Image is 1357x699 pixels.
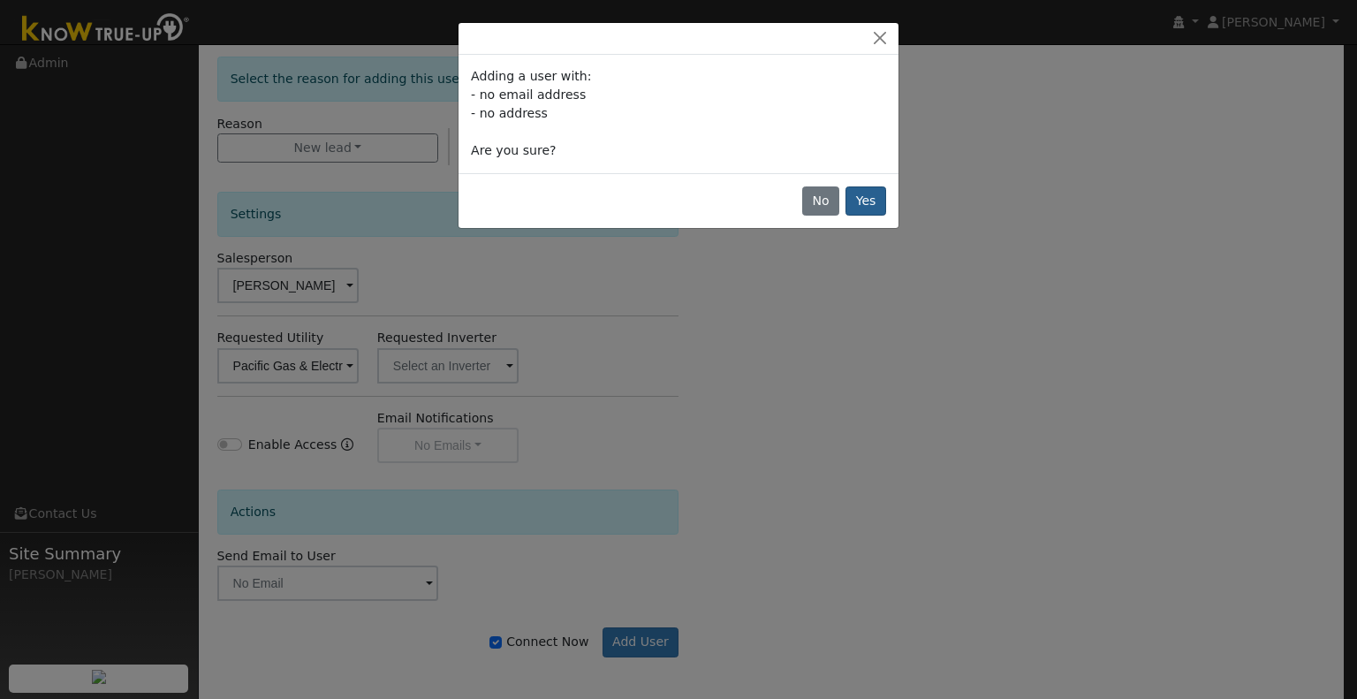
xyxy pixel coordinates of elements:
[802,186,839,217] button: No
[471,69,591,83] span: Adding a user with:
[471,87,586,102] span: - no email address
[471,143,556,157] span: Are you sure?
[471,106,548,120] span: - no address
[845,186,886,217] button: Yes
[868,29,892,48] button: Close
